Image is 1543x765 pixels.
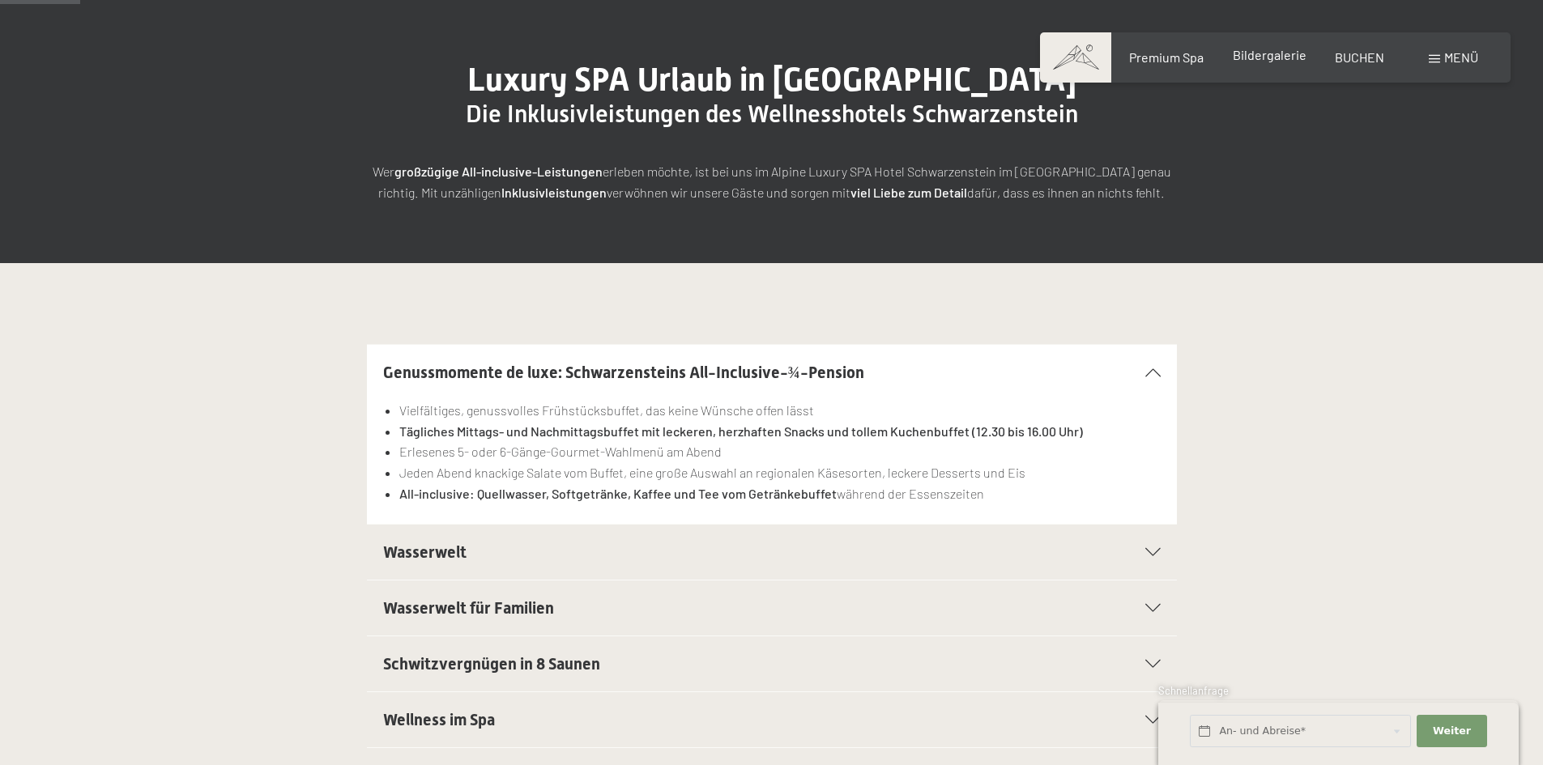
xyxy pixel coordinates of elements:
span: Die Inklusivleistungen des Wellnesshotels Schwarzenstein [466,100,1078,128]
span: Schwitzvergnügen in 8 Saunen [383,654,600,674]
span: Menü [1444,49,1478,65]
span: Luxury SPA Urlaub in [GEOGRAPHIC_DATA] [467,61,1076,99]
span: Wasserwelt [383,542,467,562]
li: Vielfältiges, genussvolles Frühstücksbuffet, das keine Wünsche offen lässt [399,400,1160,421]
strong: All-inclusive: Quellwasser, Softgetränke, Kaffee und Tee vom Getränkebuffet [399,486,837,501]
p: Wer erleben möchte, ist bei uns im Alpine Luxury SPA Hotel Schwarzenstein im [GEOGRAPHIC_DATA] ge... [367,161,1177,202]
strong: Tägliches Mittags- und Nachmittagsbuffet mit leckeren, herzhaften Snacks und tollem Kuchenbuffet ... [399,423,1083,439]
a: Bildergalerie [1233,47,1306,62]
button: Weiter [1417,715,1486,748]
strong: Inklusivleistungen [501,185,607,200]
a: BUCHEN [1335,49,1384,65]
span: Schnellanfrage [1158,684,1229,697]
li: Erlesenes 5- oder 6-Gänge-Gourmet-Wahlmenü am Abend [399,441,1160,462]
a: Premium Spa [1129,49,1204,65]
li: Jeden Abend knackige Salate vom Buffet, eine große Auswahl an regionalen Käsesorten, leckere Dess... [399,462,1160,483]
span: Wasserwelt für Familien [383,598,554,618]
strong: viel Liebe zum Detail [850,185,967,200]
span: Genussmomente de luxe: Schwarzensteins All-Inclusive-¾-Pension [383,363,864,382]
strong: großzügige All-inclusive-Leistungen [394,164,603,179]
span: Wellness im Spa [383,710,495,729]
li: während der Essenszeiten [399,483,1160,504]
span: Weiter [1433,724,1471,738]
